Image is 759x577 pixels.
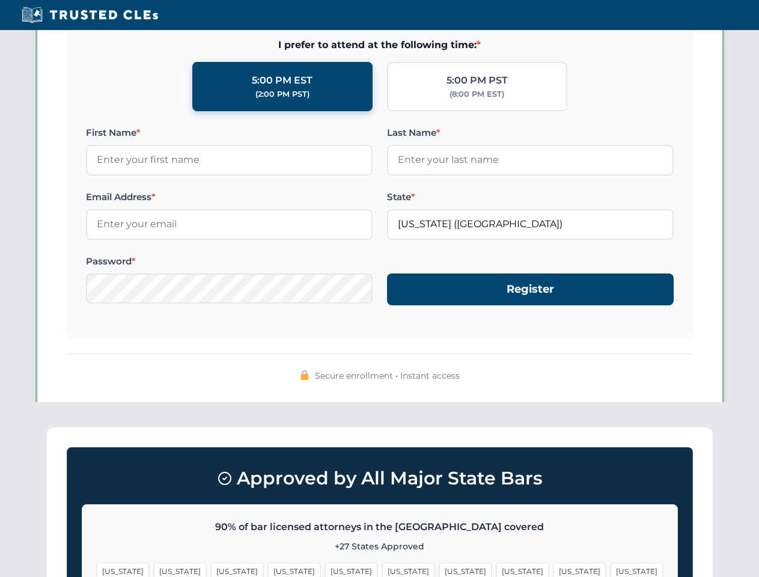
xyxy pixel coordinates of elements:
[82,462,678,495] h3: Approved by All Major State Bars
[18,6,162,24] img: Trusted CLEs
[86,190,373,204] label: Email Address
[387,273,674,305] button: Register
[387,126,674,140] label: Last Name
[97,519,663,535] p: 90% of bar licensed attorneys in the [GEOGRAPHIC_DATA] covered
[387,145,674,175] input: Enter your last name
[450,88,504,100] div: (8:00 PM EST)
[315,369,460,382] span: Secure enrollment • Instant access
[252,73,312,88] div: 5:00 PM EST
[387,190,674,204] label: State
[255,88,309,100] div: (2:00 PM PST)
[97,540,663,553] p: +27 States Approved
[86,209,373,239] input: Enter your email
[86,37,674,53] span: I prefer to attend at the following time:
[387,209,674,239] input: Florida (FL)
[447,73,508,88] div: 5:00 PM PST
[86,126,373,140] label: First Name
[300,370,309,380] img: 🔒
[86,254,373,269] label: Password
[86,145,373,175] input: Enter your first name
